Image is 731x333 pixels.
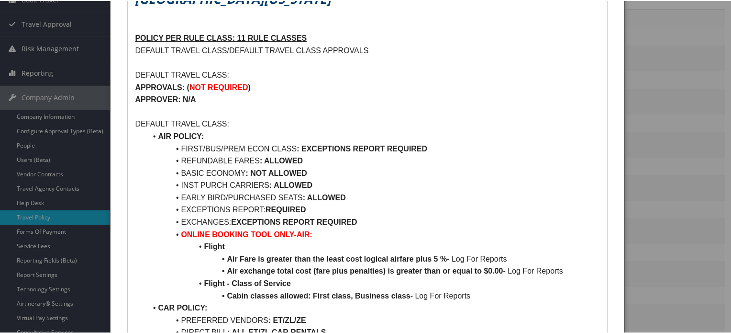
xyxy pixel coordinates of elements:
[135,33,307,41] u: POLICY PER RULE CLASS: 11 RULE CLASSES
[297,144,427,152] strong: : EXCEPTIONS REPORT REQUIRED
[135,82,189,91] strong: APPROVALS: (
[266,205,306,213] strong: REQUIRED
[146,313,599,326] li: PREFERRED VENDORS
[269,180,312,188] strong: : ALLOWED
[227,291,410,299] strong: Cabin classes allowed: First class, Business class
[158,303,207,311] strong: CAR POLICY:
[189,82,248,91] strong: NOT REQUIRED
[227,254,447,262] strong: Air Fare is greater than the least cost logical airfare plus 5 %
[146,178,599,191] li: INST PURCH CARRIERS
[181,230,312,238] strong: ONLINE BOOKING TOOL ONLY-AIR:
[231,217,357,225] strong: EXCEPTIONS REPORT REQUIRED
[146,252,599,264] li: - Log For Reports
[303,193,346,201] strong: : ALLOWED
[146,142,599,154] li: FIRST/BUS/PREM ECON CLASS
[146,264,599,276] li: - Log For Reports
[248,82,251,91] strong: )
[146,215,599,228] li: EXCHANGES:
[246,168,307,176] strong: : NOT ALLOWED
[268,315,306,323] strong: : ET/ZL/ZE
[146,154,599,166] li: REFUNDABLE FARES
[146,166,599,179] li: BASIC ECONOMY
[227,266,503,274] strong: Air exchange total cost (fare plus penalties) is greater than or equal to $0.00
[135,68,599,80] p: DEFAULT TRAVEL CLASS:
[204,241,225,250] strong: Flight
[260,156,303,164] strong: : ALLOWED
[135,94,196,103] strong: APPROVER: N/A
[158,131,204,139] strong: AIR POLICY:
[204,278,290,287] strong: Flight - Class of Service
[146,191,599,203] li: EARLY BIRD/PURCHASED SEATS
[146,289,599,301] li: - Log For Reports
[135,117,599,129] p: DEFAULT TRAVEL CLASS:
[135,44,599,56] p: DEFAULT TRAVEL CLASS/DEFAULT TRAVEL CLASS APPROVALS
[146,203,599,215] li: EXCEPTIONS REPORT:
